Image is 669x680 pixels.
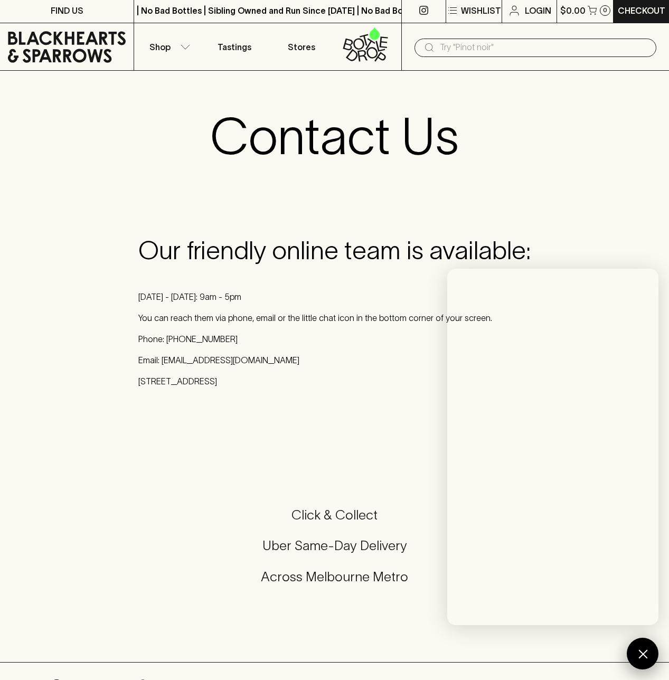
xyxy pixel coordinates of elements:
h5: Across Melbourne Metro [13,568,656,585]
p: Login [525,4,551,17]
p: Wishlist [461,4,501,17]
a: Stores [268,23,334,70]
p: Phone: [PHONE_NUMBER] [138,333,531,345]
h5: Click & Collect [13,506,656,524]
input: Try "Pinot noir" [440,39,648,56]
div: Call to action block [13,464,656,641]
p: Email: [EMAIL_ADDRESS][DOMAIN_NAME] [138,354,531,366]
h5: Uber Same-Day Delivery [13,537,656,554]
p: $0.00 [560,4,586,17]
p: FIND US [51,4,83,17]
p: [STREET_ADDRESS] [138,375,531,388]
p: You can reach them via phone, email or the little chat icon in the bottom corner of your screen. [138,311,531,324]
p: 0 [603,7,607,13]
p: Stores [288,41,315,53]
p: Checkout [618,4,665,17]
h3: Our friendly online team is available: [138,235,531,265]
p: Shop [149,41,171,53]
p: Tastings [218,41,251,53]
p: [DATE] - [DATE]: 9am - 5pm [138,290,531,303]
button: Shop [134,23,201,70]
h1: Contact Us [210,107,459,166]
a: Tastings [201,23,268,70]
